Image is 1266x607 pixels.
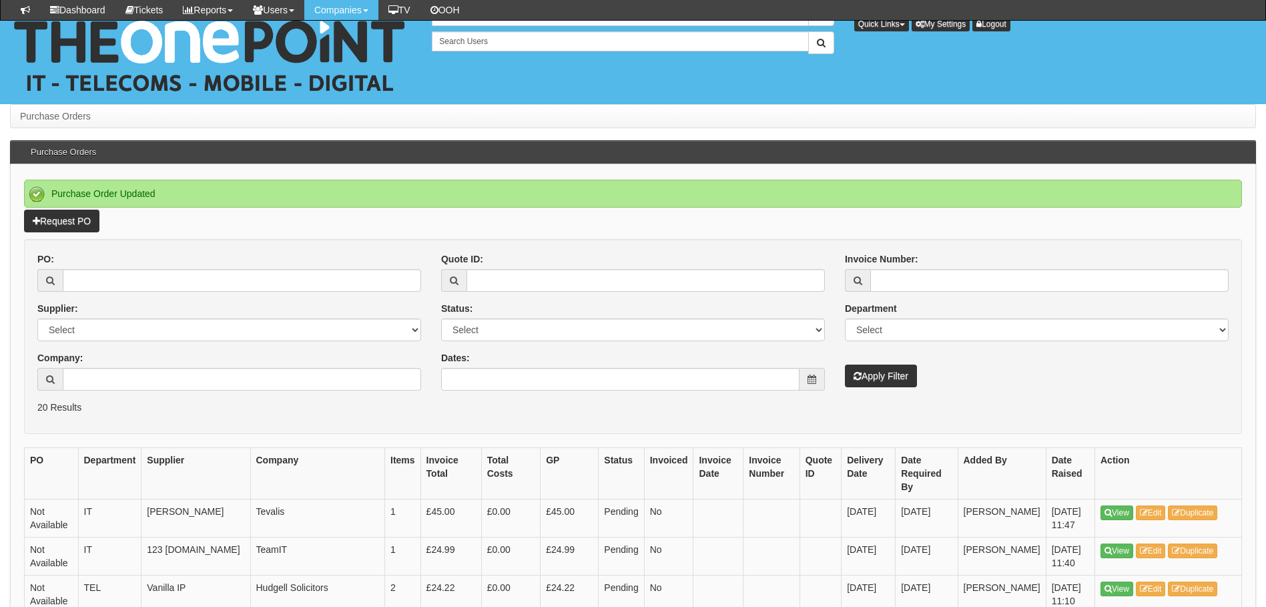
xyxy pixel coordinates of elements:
td: [PERSON_NAME] [958,538,1046,576]
th: Quote ID [800,448,841,499]
th: Invoiced [644,448,693,499]
a: Request PO [24,210,99,232]
td: No [644,499,693,538]
a: Duplicate [1168,582,1217,596]
li: Purchase Orders [20,110,91,123]
td: Not Available [25,499,79,538]
th: Invoice Number [743,448,800,499]
th: Date Raised [1046,448,1094,499]
a: My Settings [912,17,970,31]
td: Not Available [25,538,79,576]
th: Action [1095,448,1242,499]
td: Tevalis [250,499,385,538]
h3: Purchase Orders [24,141,103,164]
td: 1 [385,538,421,576]
label: Invoice Number: [845,252,918,266]
button: Quick Links [854,17,909,31]
td: [DATE] [896,538,958,576]
a: Edit [1136,505,1166,520]
th: Items [385,448,421,499]
label: Department [845,302,897,315]
th: Invoice Total [420,448,481,499]
input: Search Users [432,31,808,51]
label: Status: [441,302,472,315]
a: Duplicate [1168,544,1217,558]
td: [DATE] [842,499,896,538]
th: GP [541,448,599,499]
td: TeamIT [250,538,385,576]
th: Invoice Date [693,448,743,499]
a: Logout [972,17,1010,31]
th: Department [78,448,141,499]
td: [PERSON_NAME] [958,499,1046,538]
a: View [1100,505,1133,520]
td: [DATE] [842,538,896,576]
a: Edit [1136,544,1166,558]
td: £0.00 [481,538,541,576]
td: £45.00 [420,499,481,538]
td: IT [78,499,141,538]
td: IT [78,538,141,576]
th: Date Required By [896,448,958,499]
td: No [644,538,693,576]
label: PO: [37,252,54,266]
a: Duplicate [1168,505,1217,520]
td: Pending [599,499,644,538]
td: £45.00 [541,499,599,538]
div: Purchase Order Updated [24,180,1242,208]
td: £24.99 [541,538,599,576]
label: Quote ID: [441,252,483,266]
th: Total Costs [481,448,541,499]
td: [DATE] 11:47 [1046,499,1094,538]
td: Pending [599,538,644,576]
td: [PERSON_NAME] [141,499,250,538]
th: Company [250,448,385,499]
label: Dates: [441,351,470,365]
p: 20 Results [37,401,1229,414]
td: £0.00 [481,499,541,538]
th: Supplier [141,448,250,499]
a: View [1100,544,1133,558]
td: £24.99 [420,538,481,576]
a: View [1100,582,1133,596]
th: Status [599,448,644,499]
td: [DATE] [896,499,958,538]
a: Edit [1136,582,1166,596]
td: 123 [DOMAIN_NAME] [141,538,250,576]
td: [DATE] 11:40 [1046,538,1094,576]
label: Supplier: [37,302,78,315]
th: Delivery Date [842,448,896,499]
th: Added By [958,448,1046,499]
label: Company: [37,351,83,365]
td: 1 [385,499,421,538]
button: Apply Filter [845,365,917,387]
th: PO [25,448,79,499]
